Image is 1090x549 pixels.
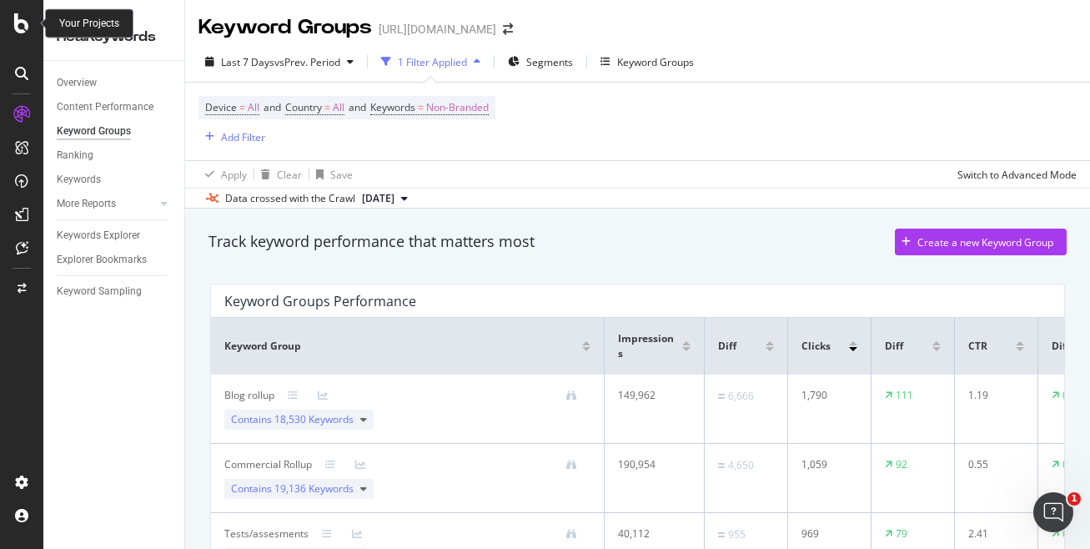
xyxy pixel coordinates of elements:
[248,96,259,119] span: All
[57,74,97,92] div: Overview
[198,48,360,75] button: Last 7 DaysvsPrev. Period
[1033,492,1073,532] iframe: Intercom live chat
[224,388,274,403] div: Blog rollup
[221,130,265,144] div: Add Filter
[618,388,683,403] div: 149,962
[57,171,101,189] div: Keywords
[896,526,907,541] div: 79
[330,168,353,182] div: Save
[198,13,372,42] div: Keyword Groups
[728,389,754,404] div: 6,666
[57,227,140,244] div: Keywords Explorer
[225,191,355,206] div: Data crossed with the Crawl
[362,191,394,206] span: 2025 Aug. 9th
[426,96,489,119] span: Non-Branded
[1067,492,1081,506] span: 1
[968,457,1018,472] div: 0.55
[418,100,424,114] span: =
[503,23,513,35] div: arrow-right-arrow-left
[801,388,851,403] div: 1,790
[968,339,987,354] span: CTR
[57,195,116,213] div: More Reports
[618,331,678,361] span: Impressions
[57,251,147,269] div: Explorer Bookmarks
[526,55,573,69] span: Segments
[57,195,156,213] a: More Reports
[885,339,903,354] span: Diff
[224,293,416,310] div: Keyword Groups Performance
[968,388,1018,403] div: 1.19
[231,412,354,427] span: Contains
[718,532,725,537] img: Equal
[57,283,142,300] div: Keyword Sampling
[274,55,340,69] span: vs Prev. Period
[617,55,694,69] div: Keyword Groups
[801,339,831,354] span: Clicks
[198,161,247,188] button: Apply
[224,339,301,354] span: Keyword Group
[501,48,580,75] button: Segments
[355,189,414,209] button: [DATE]
[801,526,851,541] div: 969
[274,481,354,496] span: 19,136 Keywords
[895,229,1067,255] button: Create a new Keyword Group
[224,526,309,541] div: Tests/assesments
[379,21,496,38] div: [URL][DOMAIN_NAME]
[618,457,683,472] div: 190,954
[594,48,701,75] button: Keyword Groups
[951,161,1077,188] button: Switch to Advanced Mode
[728,527,746,542] div: 955
[333,96,344,119] span: All
[57,98,153,116] div: Content Performance
[1052,339,1070,354] span: Diff
[957,168,1077,182] div: Switch to Advanced Mode
[224,457,312,472] div: Commercial Rollup
[221,168,247,182] div: Apply
[349,100,366,114] span: and
[57,283,173,300] a: Keyword Sampling
[309,161,353,188] button: Save
[324,100,330,114] span: =
[57,251,173,269] a: Explorer Bookmarks
[618,526,683,541] div: 40,112
[285,100,322,114] span: Country
[718,463,725,468] img: Equal
[718,394,725,399] img: Equal
[718,339,736,354] span: Diff
[57,74,173,92] a: Overview
[917,235,1053,249] div: Create a new Keyword Group
[801,457,851,472] div: 1,059
[221,55,274,69] span: Last 7 Days
[277,168,302,182] div: Clear
[274,412,354,426] span: 18,530 Keywords
[57,227,173,244] a: Keywords Explorer
[896,388,913,403] div: 111
[57,171,173,189] a: Keywords
[57,123,173,140] a: Keyword Groups
[728,458,754,473] div: 4,650
[370,100,415,114] span: Keywords
[239,100,245,114] span: =
[374,48,487,75] button: 1 Filter Applied
[896,457,907,472] div: 92
[208,231,535,253] div: Track keyword performance that matters most
[264,100,281,114] span: and
[59,17,119,31] div: Your Projects
[198,127,265,147] button: Add Filter
[1062,388,1082,403] div: 0.12
[968,526,1018,541] div: 2.41
[57,147,93,164] div: Ranking
[231,481,354,496] span: Contains
[205,100,237,114] span: Device
[57,98,173,116] a: Content Performance
[398,55,467,69] div: 1 Filter Applied
[1062,526,1082,541] div: 0.24
[57,123,131,140] div: Keyword Groups
[57,147,173,164] a: Ranking
[254,161,302,188] button: Clear
[1062,457,1082,472] div: 0.06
